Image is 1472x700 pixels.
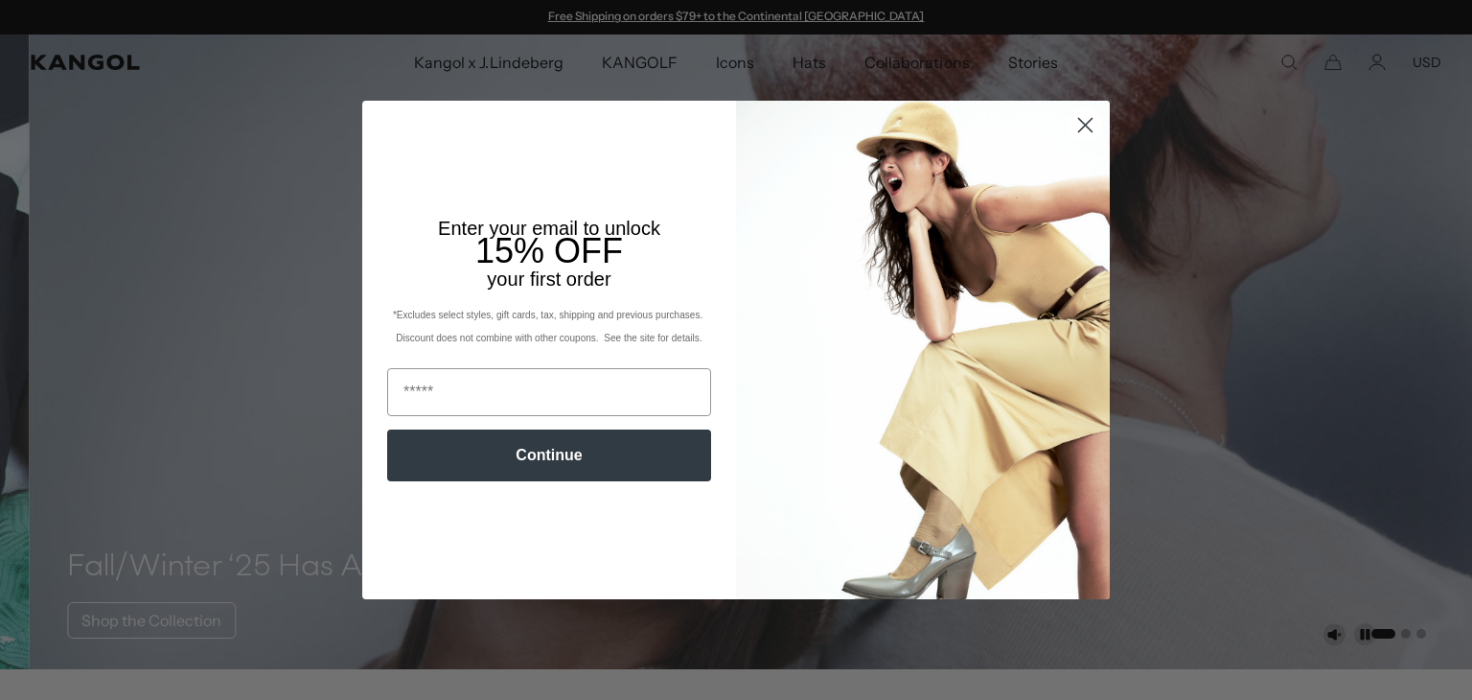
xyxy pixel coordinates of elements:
button: Close dialog [1069,108,1102,142]
input: Email [387,368,711,416]
img: 93be19ad-e773-4382-80b9-c9d740c9197f.jpeg [736,101,1110,599]
button: Continue [387,430,711,481]
span: your first order [487,268,610,290]
span: Enter your email to unlock [438,218,660,239]
span: 15% OFF [475,231,623,270]
span: *Excludes select styles, gift cards, tax, shipping and previous purchases. Discount does not comb... [393,310,705,343]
